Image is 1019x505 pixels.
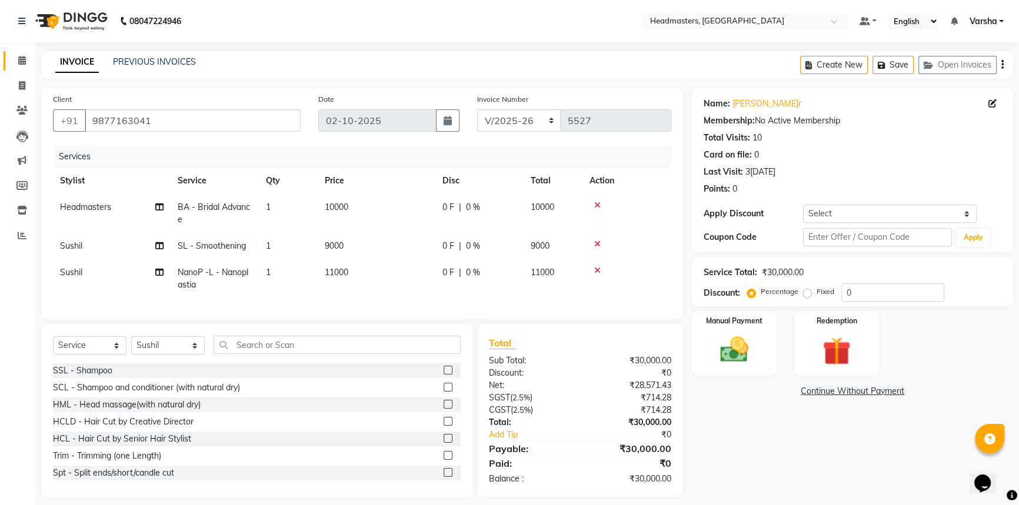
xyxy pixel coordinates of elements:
div: ( ) [480,404,580,416]
th: Qty [259,168,318,194]
div: Points: [704,183,730,195]
th: Action [582,168,671,194]
span: Sushil [60,267,82,277]
div: ₹714.28 [580,392,680,404]
div: ₹714.28 [580,404,680,416]
a: [PERSON_NAME]r [732,98,801,110]
span: CGST [489,404,511,415]
span: 9000 [531,240,550,251]
button: Save [873,56,914,74]
div: HCL - Hair Cut by Senior Hair Stylist [53,433,191,445]
th: Service [171,168,259,194]
div: 3[DATE] [745,166,775,178]
span: 1 [266,202,271,212]
a: Add Tip [480,429,597,441]
div: No Active Membership [704,115,1001,127]
img: _gift.svg [814,333,860,369]
div: Net: [480,379,580,392]
div: Paid: [480,456,580,470]
input: Search or Scan [214,336,461,354]
label: Client [53,94,72,105]
span: SGST [489,392,510,403]
span: 0 % [466,240,480,252]
div: ₹30,000.00 [762,266,804,279]
b: 08047224946 [129,5,181,38]
div: SCL - Shampoo and conditioner (with natural dry) [53,382,240,394]
div: ₹30,000.00 [580,442,680,456]
iframe: chat widget [970,458,1007,493]
span: 0 % [466,201,480,213]
span: Varsha [969,15,997,28]
div: SSL - Shampoo [53,364,112,377]
div: Discount: [480,367,580,379]
span: 0 F [442,240,454,252]
div: Total: [480,416,580,429]
span: | [459,240,461,252]
button: +91 [53,109,86,132]
span: 0 % [466,266,480,279]
div: Coupon Code [704,231,803,243]
div: HCLD - Hair Cut by Creative Director [53,416,194,428]
div: 0 [732,183,737,195]
span: 0 F [442,266,454,279]
label: Percentage [761,286,798,297]
div: Discount: [704,287,740,299]
div: ₹28,571.43 [580,379,680,392]
div: Sub Total: [480,354,580,367]
button: Apply [957,229,990,246]
div: Balance : [480,473,580,485]
div: ₹0 [580,367,680,379]
span: 0 F [442,201,454,213]
span: 2.5% [513,405,531,414]
button: Open Invoices [918,56,997,74]
img: logo [30,5,111,38]
label: Manual Payment [706,316,762,326]
span: 10000 [531,202,554,212]
span: 10000 [325,202,348,212]
img: _cash.svg [711,333,757,366]
div: 0 [754,149,759,161]
div: Service Total: [704,266,757,279]
span: Headmasters [60,202,111,212]
div: Total Visits: [704,132,750,144]
span: | [459,201,461,213]
th: Stylist [53,168,171,194]
th: Disc [435,168,524,194]
div: ₹0 [597,429,680,441]
div: ₹0 [580,456,680,470]
label: Fixed [817,286,834,297]
div: 10 [752,132,762,144]
div: Membership: [704,115,755,127]
div: Card on file: [704,149,752,161]
div: Payable: [480,442,580,456]
div: ₹30,000.00 [580,354,680,367]
div: Trim - Trimming (one Length) [53,450,161,462]
div: ( ) [480,392,580,404]
div: Last Visit: [704,166,743,178]
input: Search by Name/Mobile/Email/Code [85,109,301,132]
span: | [459,266,461,279]
span: SL - Smoothening [178,240,246,251]
label: Invoice Number [477,94,528,105]
span: Total [489,337,516,349]
span: 11000 [325,267,348,277]
span: 11000 [531,267,554,277]
input: Enter Offer / Coupon Code [803,228,952,246]
a: Continue Without Payment [694,385,1011,397]
label: Redemption [817,316,857,326]
div: Apply Discount [704,208,803,220]
span: 1 [266,267,271,277]
span: 9000 [325,240,344,251]
a: PREVIOUS INVOICES [113,56,196,67]
span: 2.5% [512,393,530,402]
div: Spt - Split ends/short/candle cut [53,467,174,479]
th: Price [318,168,435,194]
th: Total [524,168,582,194]
a: INVOICE [55,52,99,73]
div: Name: [704,98,730,110]
span: BA - Bridal Advance [178,202,250,225]
span: Sushil [60,240,82,251]
span: 1 [266,240,271,251]
label: Date [318,94,334,105]
span: NanoP -L - Nanoplastia [178,267,248,290]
